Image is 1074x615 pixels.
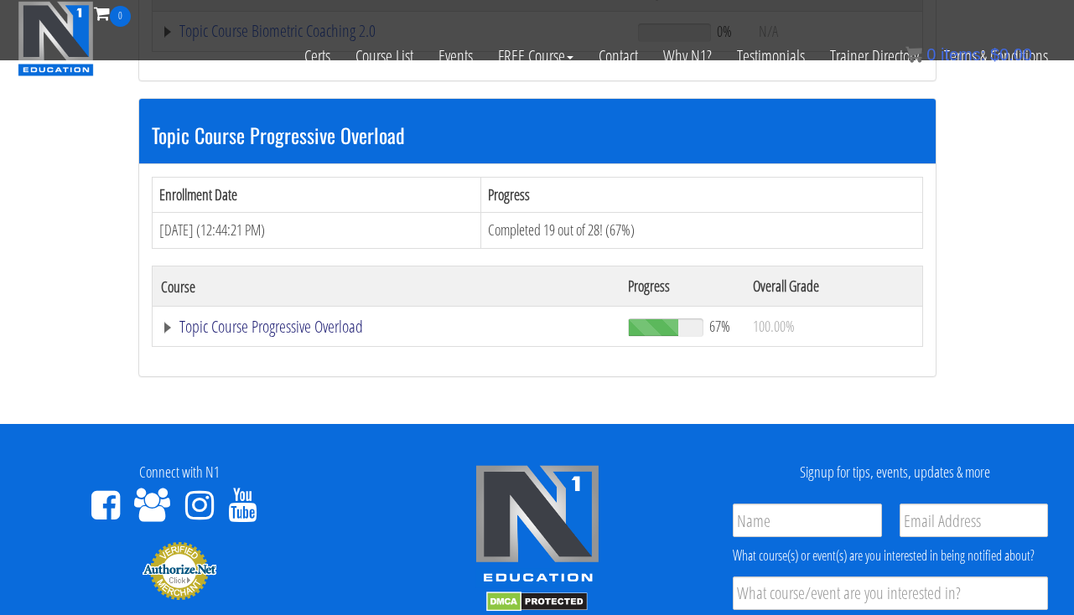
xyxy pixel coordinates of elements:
span: $ [990,45,999,64]
h4: Connect with N1 [13,464,345,481]
input: Name [733,504,882,537]
img: icon11.png [905,46,922,63]
img: n1-edu-logo [475,464,600,588]
img: DMCA.com Protection Status [486,592,588,612]
bdi: 0.00 [990,45,1032,64]
span: 67% [709,317,730,335]
th: Course [152,266,620,307]
th: Progress [620,266,745,307]
td: 100.00% [745,307,922,347]
td: [DATE] (12:44:21 PM) [152,213,480,249]
span: 0 [110,6,131,27]
td: Completed 19 out of 28! (67%) [480,213,922,249]
a: Why N1? [651,27,724,85]
span: items: [941,45,985,64]
input: What course/event are you interested in? [733,576,1048,610]
a: Events [426,27,485,85]
th: Overall Grade [745,266,922,307]
a: 0 items: $0.00 [905,45,1032,64]
a: Trainer Directory [817,27,931,85]
img: n1-education [18,1,94,76]
span: 0 [926,45,936,64]
a: Terms & Conditions [931,27,1061,85]
h3: Topic Course Progressive Overload [152,124,923,146]
a: Certs [292,27,343,85]
a: Contact [586,27,651,85]
a: Topic Course Progressive Overload [161,318,611,335]
div: What course(s) or event(s) are you interested in being notified about? [733,545,1048,566]
img: Authorize.Net Merchant - Click to Verify [142,540,217,601]
a: FREE Course [485,27,586,85]
h4: Signup for tips, events, updates & more [729,464,1061,481]
a: Testimonials [724,27,817,85]
th: Progress [480,177,922,213]
a: 0 [94,2,131,24]
input: Email Address [900,504,1049,537]
th: Enrollment Date [152,177,480,213]
a: Course List [343,27,426,85]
